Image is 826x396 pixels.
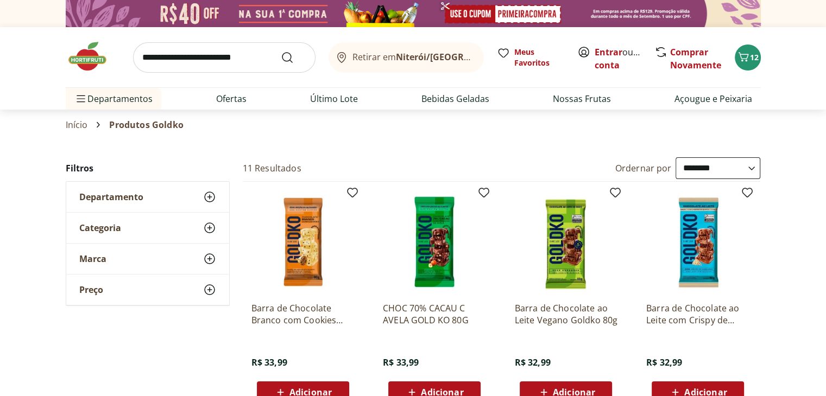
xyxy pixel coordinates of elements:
[281,51,307,64] button: Submit Search
[251,190,355,293] img: Barra de Chocolate Branco com Cookies Goldko 80g
[383,302,486,326] a: CHOC 70% CACAU C AVELA GOLD KO 80G
[595,46,654,71] a: Criar conta
[383,190,486,293] img: CHOC 70% CACAU C AVELA GOLD KO 80G
[514,47,564,68] span: Meus Favoritos
[66,40,120,73] img: Hortifruti
[251,302,355,326] a: Barra de Chocolate Branco com Cookies Goldko 80g
[133,42,316,73] input: search
[352,52,472,62] span: Retirar em
[514,302,617,326] a: Barra de Chocolate ao Leite Vegano Goldko 80g
[383,356,419,368] span: R$ 33,99
[79,222,121,233] span: Categoria
[216,92,247,105] a: Ofertas
[66,274,229,305] button: Preço
[66,182,229,212] button: Departamento
[66,213,229,243] button: Categoria
[109,120,183,130] span: Produtos Goldko
[79,191,143,202] span: Departamento
[396,51,520,63] b: Niterói/[GEOGRAPHIC_DATA]
[514,190,617,293] img: Barra de Chocolate ao Leite Vegano Goldko 80g
[595,46,643,72] span: ou
[646,302,749,326] a: Barra de Chocolate ao Leite com Crispy de Quinoa Goldko 80g
[74,86,87,112] button: Menu
[79,253,106,264] span: Marca
[66,244,229,274] button: Marca
[243,162,301,174] h2: 11 Resultados
[514,356,550,368] span: R$ 32,99
[670,46,721,71] a: Comprar Novamente
[553,92,611,105] a: Nossas Frutas
[497,47,564,68] a: Meus Favoritos
[310,92,358,105] a: Último Lote
[615,162,672,174] label: Ordernar por
[674,92,752,105] a: Açougue e Peixaria
[329,42,484,73] button: Retirar emNiterói/[GEOGRAPHIC_DATA]
[735,44,761,71] button: Carrinho
[595,46,622,58] a: Entrar
[750,52,759,62] span: 12
[66,120,88,130] a: Início
[66,157,230,179] h2: Filtros
[251,356,287,368] span: R$ 33,99
[421,92,489,105] a: Bebidas Geladas
[646,190,749,293] img: Barra de Chocolate ao Leite com Crispy de Quinoa Goldko 80g
[646,356,682,368] span: R$ 32,99
[74,86,153,112] span: Departamentos
[79,284,103,295] span: Preço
